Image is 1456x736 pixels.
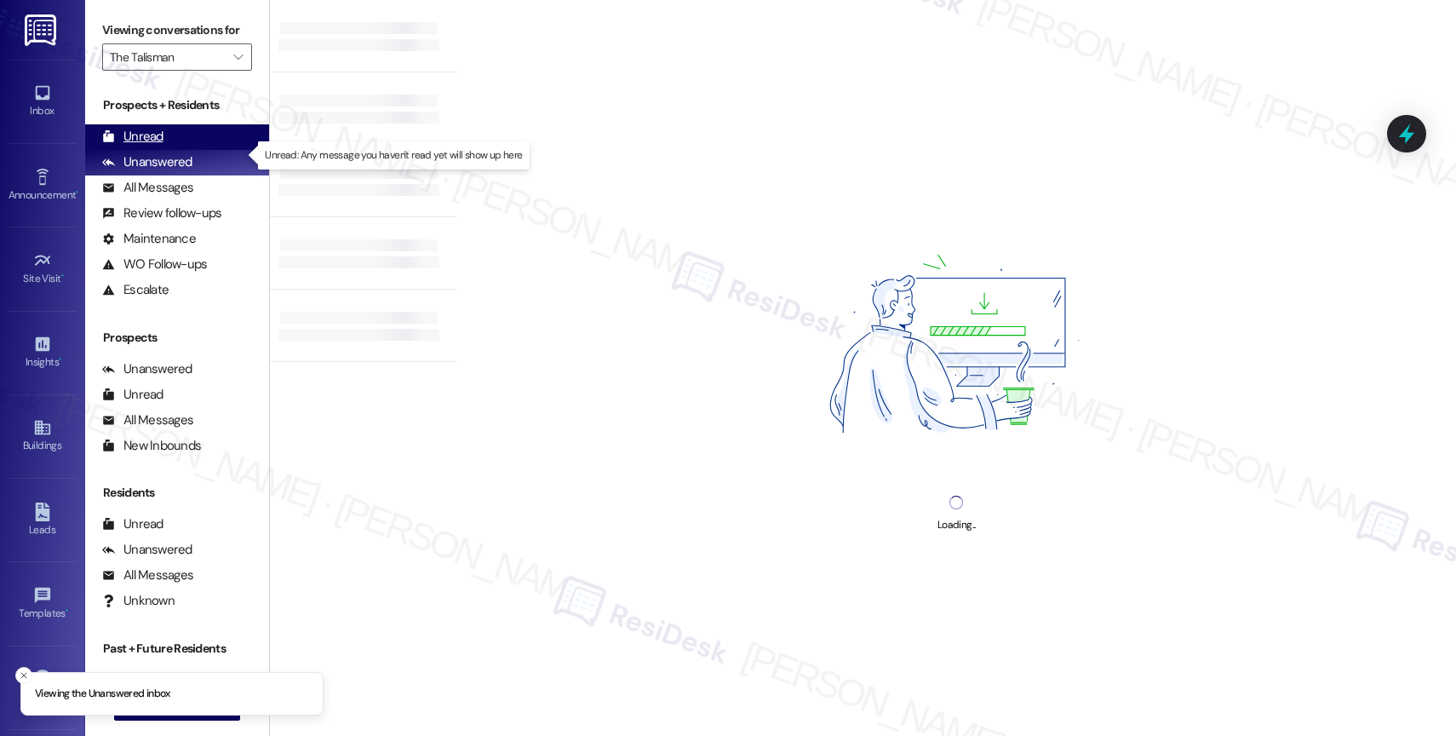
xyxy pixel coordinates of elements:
a: Inbox [9,78,77,124]
div: Review follow-ups [102,204,221,222]
input: All communities [110,43,225,71]
span: • [61,270,64,282]
a: Insights • [9,330,77,376]
div: Maintenance [102,230,196,248]
div: All Messages [102,566,193,584]
span: • [59,354,61,365]
a: Site Visit • [9,246,77,292]
label: Viewing conversations for [102,17,252,43]
p: Unread: Any message you haven't read yet will show up here [265,148,522,163]
div: Unanswered [102,360,192,378]
div: Prospects [85,329,269,347]
div: Unread [102,515,163,533]
div: All Messages [102,179,193,197]
div: Unanswered [102,153,192,171]
p: Viewing the Unanswered inbox [35,687,170,702]
div: Unread [102,128,163,146]
div: Unread [102,386,163,404]
div: WO Follow-ups [102,256,207,273]
div: Prospects + Residents [85,96,269,114]
a: Leads [9,497,77,543]
a: Buildings [9,413,77,459]
i:  [233,50,243,64]
div: Unanswered [102,541,192,559]
a: Account [9,664,77,710]
div: All Messages [102,411,193,429]
div: Residents [85,484,269,502]
div: New Inbounds [102,437,201,455]
a: Templates • [9,581,77,627]
div: Loading... [937,516,976,534]
button: Close toast [15,667,32,684]
span: • [76,187,78,198]
div: Past + Future Residents [85,640,269,658]
div: Escalate [102,281,169,299]
img: ResiDesk Logo [25,14,60,46]
span: • [66,605,68,617]
div: Unknown [102,592,175,610]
